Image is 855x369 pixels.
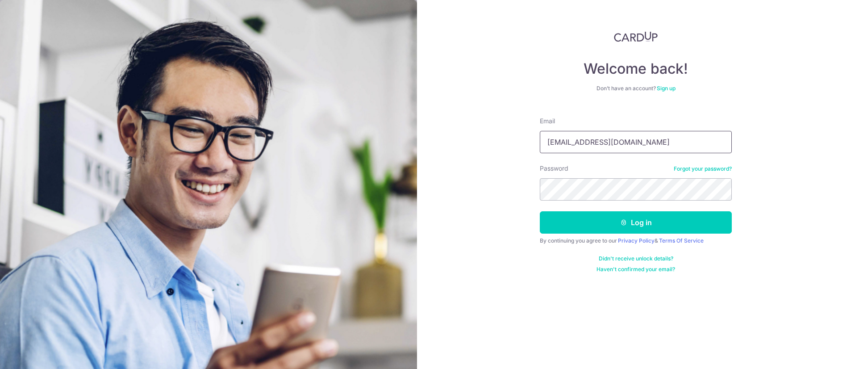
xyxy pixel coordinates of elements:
input: Enter your Email [540,131,732,153]
div: Don’t have an account? [540,85,732,92]
label: Password [540,164,568,173]
a: Forgot your password? [674,165,732,172]
label: Email [540,117,555,126]
a: Terms Of Service [659,237,704,244]
div: By continuing you agree to our & [540,237,732,244]
img: CardUp Logo [614,31,658,42]
a: Haven't confirmed your email? [596,266,675,273]
a: Sign up [657,85,676,92]
button: Log in [540,211,732,234]
a: Didn't receive unlock details? [599,255,673,262]
a: Privacy Policy [618,237,655,244]
h4: Welcome back! [540,60,732,78]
